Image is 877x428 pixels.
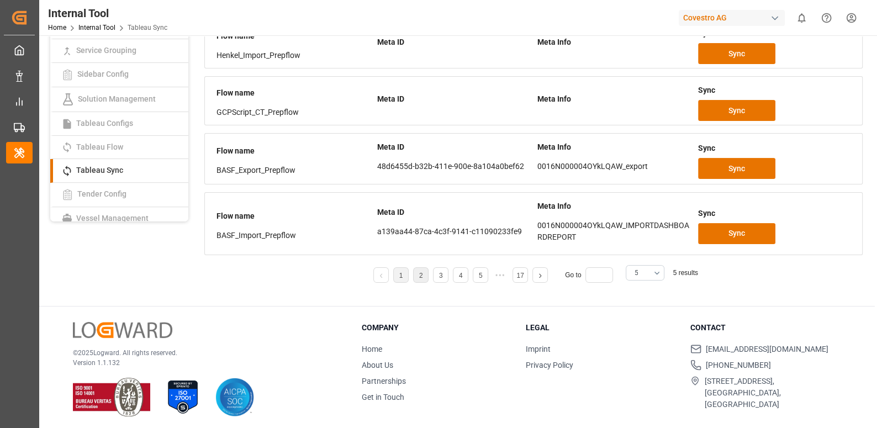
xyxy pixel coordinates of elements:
span: Tender Config [74,189,130,198]
a: 1 [399,272,403,279]
a: Tableau Sync [50,159,188,183]
a: Home [362,345,382,353]
button: Sync [698,100,775,121]
span: Tableau Sync [73,166,126,175]
div: Sync [698,139,851,158]
a: Privacy Policy [526,361,573,369]
button: open menu [626,265,664,281]
a: Partnerships [362,377,406,385]
div: Sync [698,81,851,100]
span: Service Grouping [73,46,140,55]
div: Flow name [216,27,369,46]
a: 2 [419,272,423,279]
li: Next 5 Pages [493,267,508,283]
button: show 0 new notifications [789,6,814,30]
a: 5 [479,272,483,279]
span: 5 [634,268,638,278]
div: Meta Info [537,138,690,157]
span: Vessel Management [73,214,152,223]
div: Sync [698,204,851,223]
button: Sync [698,158,775,179]
span: [PHONE_NUMBER] [706,360,771,371]
a: Vessel Management [50,207,188,231]
button: Help Center [814,6,839,30]
p: Version 1.1.132 [73,358,334,368]
img: AICPA SOC [215,378,254,416]
div: Meta Info [537,89,690,109]
div: Flow name [216,141,369,161]
a: Get in Touch [362,393,404,401]
span: Sync [728,228,745,239]
li: 17 [513,267,528,283]
a: Imprint [526,345,551,353]
h3: Contact [690,322,841,334]
span: [STREET_ADDRESS], [GEOGRAPHIC_DATA], [GEOGRAPHIC_DATA] [704,376,841,410]
h3: Legal [526,322,676,334]
div: Go to [565,267,617,283]
div: Henkel_Import_Prepflow [216,50,369,61]
li: Next Page [532,267,548,283]
img: ISO 27001 Certification [163,378,202,416]
span: Sidebar Config [74,70,132,78]
span: Sync [728,48,745,60]
span: Sync [728,105,745,117]
img: ISO 9001 & ISO 14001 Certification [73,378,150,416]
a: Tableau Configs [50,112,188,136]
h3: Company [362,322,512,334]
button: Sync [698,43,775,64]
div: Meta ID [377,138,530,157]
div: Meta ID [377,203,530,222]
span: 5 results [673,269,698,277]
div: Covestro AG [679,10,785,26]
li: 2 [413,267,429,283]
p: © 2025 Logward. All rights reserved. [73,348,334,358]
li: 3 [433,267,448,283]
div: BASF_Export_Prepflow [216,165,369,176]
button: Covestro AG [679,7,789,28]
span: Tableau Flow [73,142,126,151]
div: Flow name [216,207,369,226]
span: Tableau Configs [73,119,136,128]
div: Meta Info [537,33,690,52]
span: Solution Management [75,94,159,103]
p: 0016N000004OYkLQAW_export [537,161,690,172]
span: Sync [728,163,745,175]
div: BASF_Import_Prepflow [216,230,369,241]
a: Home [48,24,66,31]
a: Service Grouping [50,39,188,63]
p: 48d6455d-b32b-411e-900e-8a104a0bef62 [377,161,530,172]
div: Meta Info [537,197,690,216]
li: 1 [393,267,409,283]
div: Meta ID [377,89,530,109]
a: Tender Config [50,183,188,207]
a: 3 [439,272,443,279]
span: [EMAIL_ADDRESS][DOMAIN_NAME] [706,344,828,355]
button: Sync [698,223,775,244]
a: Tableau Flow [50,136,188,160]
div: GCPScript_CT_Prepflow [216,107,369,118]
p: a139aa44-87ca-4c3f-9141-c11090233fe9 [377,226,530,237]
li: Previous Page [373,267,389,283]
li: 5 [473,267,488,283]
p: 0016N000004OYkLQAW_IMPORTDASHBOARDREPORT [537,220,690,243]
a: About Us [362,361,393,369]
div: Meta ID [377,33,530,52]
a: Sidebar Config [50,63,188,87]
div: Flow name [216,83,369,103]
a: Solution Management [50,87,188,112]
div: Internal Tool [48,5,167,22]
li: 4 [453,267,468,283]
img: Logward Logo [73,322,172,338]
a: 17 [516,272,524,279]
a: Internal Tool [78,24,115,31]
a: 4 [459,272,463,279]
